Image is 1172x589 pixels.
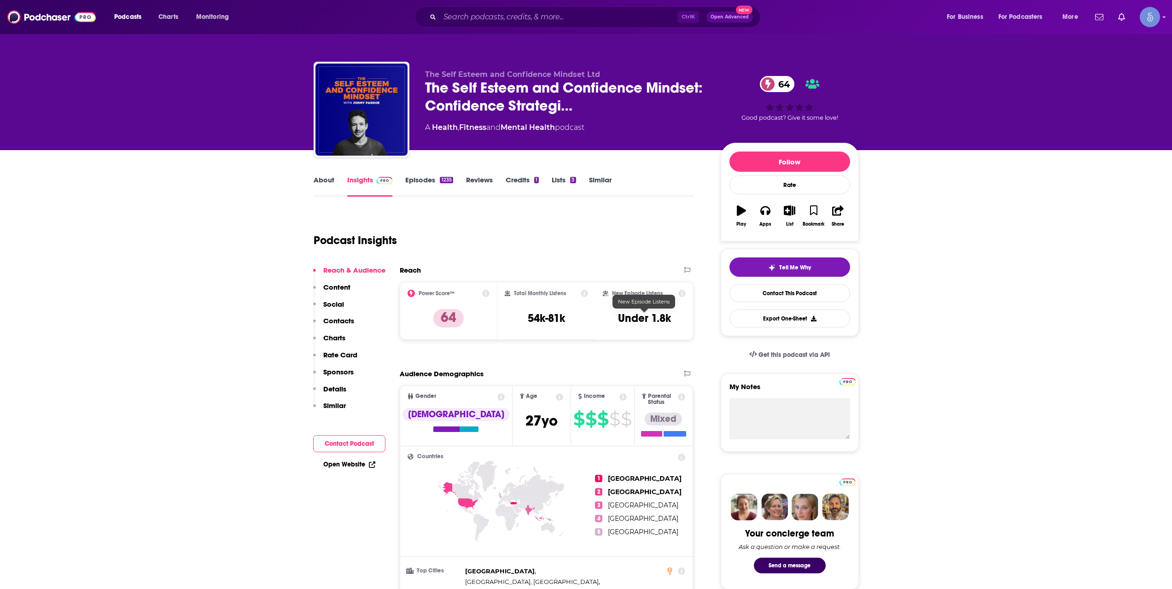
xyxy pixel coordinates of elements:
span: For Business [947,11,983,23]
div: 3 [570,177,576,183]
img: tell me why sparkle [768,264,776,271]
div: List [786,222,793,227]
img: Podchaser Pro [840,478,856,486]
p: Similar [323,401,346,410]
button: open menu [108,10,153,24]
button: Social [313,300,344,317]
span: 64 [769,76,794,92]
h1: Podcast Insights [314,233,397,247]
div: Play [736,222,746,227]
p: Rate Card [323,350,357,359]
a: Pro website [840,377,856,385]
span: Open Advanced [711,15,749,19]
button: open menu [1056,10,1090,24]
span: 4 [595,515,602,522]
span: $ [585,412,596,426]
a: Open Website [323,461,375,468]
input: Search podcasts, credits, & more... [440,10,677,24]
span: New [736,6,752,14]
span: [GEOGRAPHIC_DATA] [608,501,678,509]
h2: New Episode Listens [612,290,663,297]
a: Fitness [459,123,486,132]
a: Lists3 [552,175,576,197]
div: Rate [729,175,850,194]
span: Income [584,393,605,399]
button: tell me why sparkleTell Me Why [729,257,850,277]
button: Rate Card [313,350,357,367]
h2: Total Monthly Listens [514,290,566,297]
span: [GEOGRAPHIC_DATA] [608,514,678,523]
a: Show notifications dropdown [1114,9,1129,25]
img: Jon Profile [822,494,849,520]
div: A podcast [425,122,584,133]
span: 2 [595,488,602,496]
span: [GEOGRAPHIC_DATA] [465,567,535,575]
span: [GEOGRAPHIC_DATA] [608,528,678,536]
a: Pro website [840,477,856,486]
p: Sponsors [323,367,354,376]
button: Content [313,283,350,300]
a: Show notifications dropdown [1091,9,1107,25]
a: Contact This Podcast [729,284,850,302]
span: The Self Esteem and Confidence Mindset Ltd [425,70,600,79]
button: Export One-Sheet [729,309,850,327]
span: Age [526,393,537,399]
button: Similar [313,401,346,418]
span: New Episode Listens [618,298,670,305]
p: Content [323,283,350,292]
div: [DEMOGRAPHIC_DATA] [402,408,510,421]
div: 64Good podcast? Give it some love! [721,70,859,127]
img: User Profile [1140,7,1160,27]
button: Contact Podcast [313,435,385,452]
img: The Self Esteem and Confidence Mindset: Confidence Strategies for Ambitious Professionals [315,64,408,156]
span: $ [573,412,584,426]
p: Details [323,385,346,393]
span: 3 [595,502,602,509]
a: Podchaser - Follow, Share and Rate Podcasts [7,8,96,26]
button: List [777,199,801,233]
button: Reach & Audience [313,266,385,283]
div: Ask a question or make a request. [739,543,841,550]
span: Charts [158,11,178,23]
a: Similar [589,175,612,197]
span: Get this podcast via API [758,351,830,359]
a: Get this podcast via API [742,344,838,366]
button: Show profile menu [1140,7,1160,27]
div: 1235 [440,177,453,183]
button: Play [729,199,753,233]
h2: Reach [400,266,421,274]
p: Social [323,300,344,309]
span: , [465,566,536,577]
h3: 54k-81k [528,311,565,325]
p: Contacts [323,316,354,325]
button: open menu [940,10,995,24]
button: Send a message [754,558,826,573]
a: About [314,175,334,197]
span: 27 yo [525,412,558,430]
a: Mental Health [501,123,555,132]
div: Mixed [645,413,682,426]
span: Gender [415,393,436,399]
span: Tell Me Why [779,264,811,271]
span: More [1062,11,1078,23]
a: Reviews [466,175,493,197]
span: Monitoring [196,11,229,23]
a: InsightsPodchaser Pro [347,175,393,197]
span: Countries [417,454,443,460]
button: Open AdvancedNew [706,12,753,23]
button: Sponsors [313,367,354,385]
p: 64 [433,309,464,327]
span: Logged in as Spiral5-G1 [1140,7,1160,27]
h2: Audience Demographics [400,369,484,378]
a: Health [432,123,458,132]
span: 1 [595,475,602,482]
a: Charts [152,10,184,24]
button: Details [313,385,346,402]
div: Apps [759,222,771,227]
h2: Power Score™ [419,290,455,297]
div: Share [832,222,844,227]
button: Apps [753,199,777,233]
button: Bookmark [802,199,826,233]
span: and [486,123,501,132]
img: Jules Profile [792,494,818,520]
